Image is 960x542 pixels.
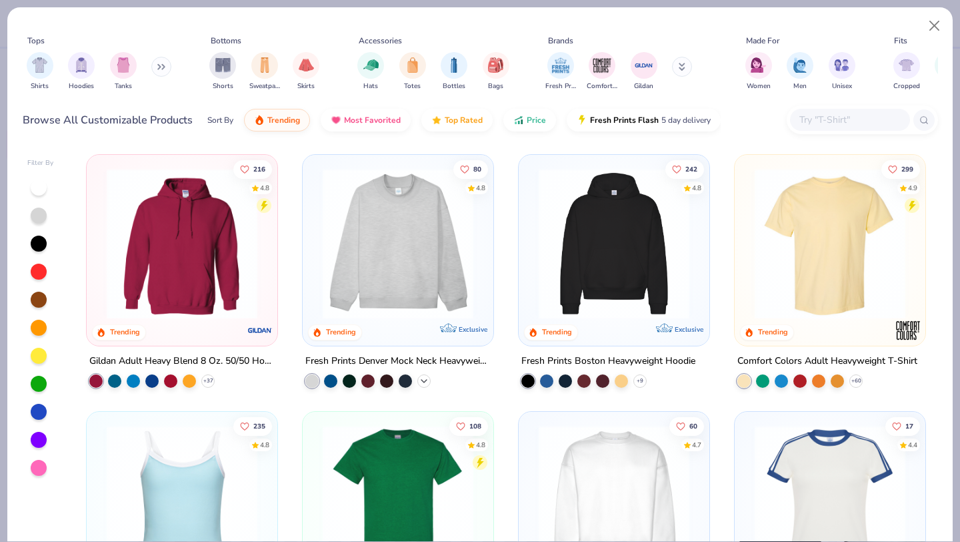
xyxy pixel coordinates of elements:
[665,160,704,178] button: Like
[905,423,913,429] span: 17
[908,183,917,193] div: 4.9
[357,52,384,91] button: filter button
[587,52,617,91] button: filter button
[74,57,89,73] img: Hoodies Image
[692,440,701,450] div: 4.7
[441,52,467,91] div: filter for Bottles
[476,440,485,450] div: 4.8
[116,57,131,73] img: Tanks Image
[587,52,617,91] div: filter for Comfort Colors
[23,112,193,128] div: Browse All Customizable Products
[787,52,813,91] button: filter button
[527,115,546,125] span: Price
[267,115,300,125] span: Trending
[473,166,481,172] span: 80
[293,52,319,91] div: filter for Skirts
[634,55,654,75] img: Gildan Image
[746,35,779,47] div: Made For
[399,52,426,91] div: filter for Totes
[254,166,266,172] span: 216
[503,109,556,131] button: Price
[745,52,772,91] button: filter button
[254,115,265,125] img: trending.gif
[115,81,132,91] span: Tanks
[483,52,509,91] button: filter button
[881,160,920,178] button: Like
[469,423,481,429] span: 108
[249,52,280,91] div: filter for Sweatpants
[254,423,266,429] span: 235
[404,81,421,91] span: Totes
[443,81,465,91] span: Bottles
[207,114,233,126] div: Sort By
[695,168,859,319] img: d4a37e75-5f2b-4aef-9a6e-23330c63bbc0
[669,417,704,435] button: Like
[69,81,94,91] span: Hoodies
[567,109,721,131] button: Fresh Prints Flash5 day delivery
[793,57,807,73] img: Men Image
[234,160,273,178] button: Like
[110,52,137,91] div: filter for Tanks
[787,52,813,91] div: filter for Men
[244,109,310,131] button: Trending
[751,57,766,73] img: Women Image
[27,52,53,91] button: filter button
[577,115,587,125] img: flash.gif
[590,115,659,125] span: Fresh Prints Flash
[548,35,573,47] div: Brands
[532,168,696,319] img: 91acfc32-fd48-4d6b-bdad-a4c1a30ac3fc
[209,52,236,91] button: filter button
[631,52,657,91] div: filter for Gildan
[213,81,233,91] span: Shorts
[893,52,920,91] button: filter button
[209,52,236,91] div: filter for Shorts
[100,168,264,319] img: 01756b78-01f6-4cc6-8d8a-3c30c1a0c8ac
[922,13,947,39] button: Close
[32,57,47,73] img: Shirts Image
[551,55,571,75] img: Fresh Prints Image
[692,183,701,193] div: 4.8
[331,115,341,125] img: most_fav.gif
[637,377,643,385] span: + 9
[893,81,920,91] span: Cropped
[829,52,855,91] div: filter for Unisex
[316,168,480,319] img: f5d85501-0dbb-4ee4-b115-c08fa3845d83
[31,81,49,91] span: Shirts
[27,35,45,47] div: Tops
[545,52,576,91] div: filter for Fresh Prints
[344,115,401,125] span: Most Favorited
[68,52,95,91] div: filter for Hoodies
[405,57,420,73] img: Totes Image
[893,52,920,91] div: filter for Cropped
[832,81,852,91] span: Unisex
[885,417,920,435] button: Like
[851,377,861,385] span: + 60
[297,81,315,91] span: Skirts
[459,325,487,334] span: Exclusive
[234,417,273,435] button: Like
[689,423,697,429] span: 60
[545,52,576,91] button: filter button
[449,417,488,435] button: Like
[447,57,461,73] img: Bottles Image
[901,166,913,172] span: 299
[249,81,280,91] span: Sweatpants
[257,57,272,73] img: Sweatpants Image
[27,52,53,91] div: filter for Shirts
[445,115,483,125] span: Top Rated
[685,166,697,172] span: 242
[894,35,907,47] div: Fits
[299,57,314,73] img: Skirts Image
[488,57,503,73] img: Bags Image
[211,35,241,47] div: Bottoms
[305,353,491,370] div: Fresh Prints Denver Mock Neck Heavyweight Sweatshirt
[110,52,137,91] button: filter button
[357,52,384,91] div: filter for Hats
[68,52,95,91] button: filter button
[634,81,653,91] span: Gildan
[441,52,467,91] button: filter button
[293,52,319,91] button: filter button
[748,168,912,319] img: 029b8af0-80e6-406f-9fdc-fdf898547912
[363,81,378,91] span: Hats
[747,81,771,91] span: Women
